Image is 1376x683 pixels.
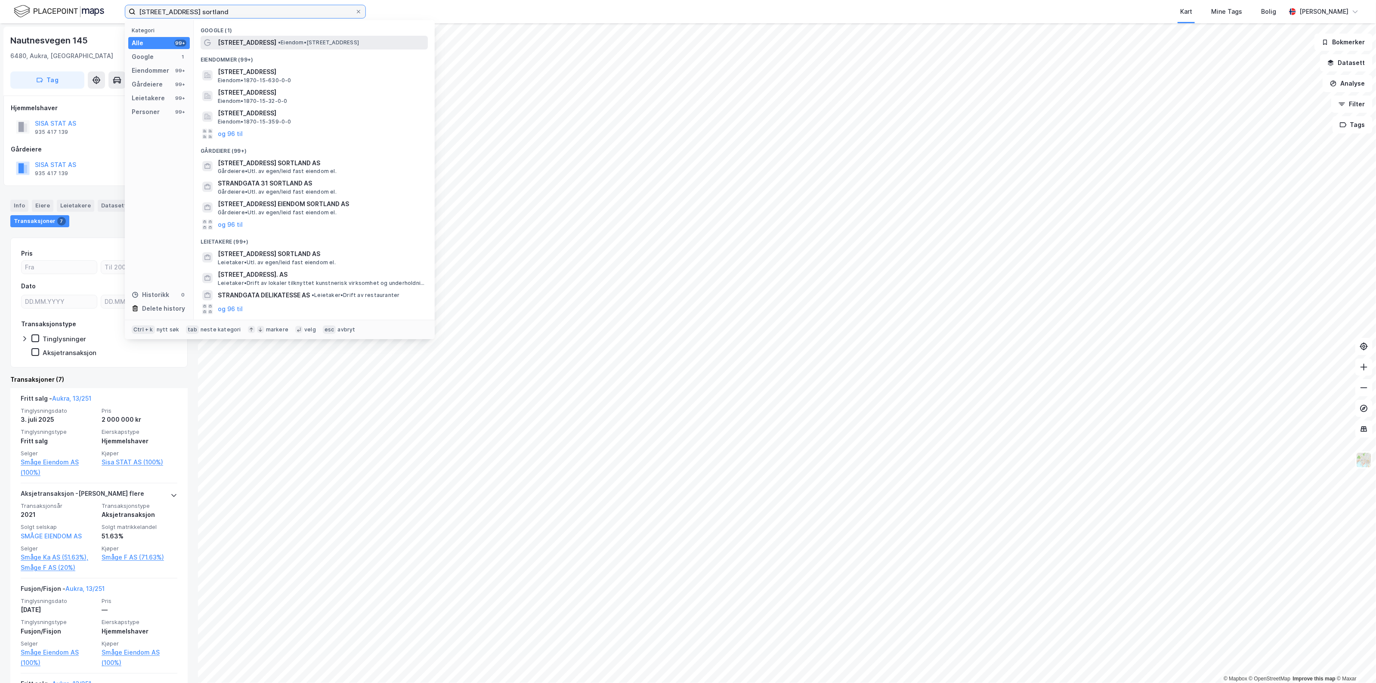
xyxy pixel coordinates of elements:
[21,510,96,520] div: 2021
[102,531,177,541] div: 51.63%
[218,209,337,216] span: Gårdeiere • Utl. av egen/leid fast eiendom el.
[21,393,91,407] div: Fritt salg -
[132,79,163,90] div: Gårdeiere
[102,510,177,520] div: Aksjetransaksjon
[218,108,424,118] span: [STREET_ADDRESS]
[21,584,105,597] div: Fusjon/Fisjon -
[132,93,165,103] div: Leietakere
[21,605,96,615] div: [DATE]
[174,81,186,88] div: 99+
[218,77,291,84] span: Eiendom • 1870-15-630-0-0
[11,144,187,155] div: Gårdeiere
[218,158,424,168] span: [STREET_ADDRESS] SORTLAND AS
[337,326,355,333] div: avbryt
[21,248,33,259] div: Pris
[1224,676,1247,682] a: Mapbox
[43,349,96,357] div: Aksjetransaksjon
[278,39,281,46] span: •
[21,532,82,540] a: SMÅGE EIENDOM AS
[57,217,66,226] div: 7
[142,303,185,314] div: Delete history
[102,436,177,446] div: Hjemmelshaver
[218,118,291,125] span: Eiendom • 1870-15-359-0-0
[21,626,96,637] div: Fusjon/Fisjon
[102,414,177,425] div: 2 000 000 kr
[102,626,177,637] div: Hjemmelshaver
[218,304,243,314] button: og 96 til
[218,249,424,259] span: [STREET_ADDRESS] SORTLAND AS
[194,316,435,331] div: Personer (99+)
[21,436,96,446] div: Fritt salg
[21,562,96,573] a: Småge F AS (20%)
[312,292,314,298] span: •
[10,51,113,61] div: 6480, Aukra, [GEOGRAPHIC_DATA]
[1293,676,1336,682] a: Improve this map
[21,414,96,425] div: 3. juli 2025
[102,457,177,467] a: Sisa STAT AS (100%)
[194,49,435,65] div: Eiendommer (99+)
[21,545,96,552] span: Selger
[132,52,154,62] div: Google
[21,281,36,291] div: Dato
[179,291,186,298] div: 0
[132,65,169,76] div: Eiendommer
[132,290,169,300] div: Historikk
[57,200,94,212] div: Leietakere
[278,39,359,46] span: Eiendom • [STREET_ADDRESS]
[10,374,188,385] div: Transaksjoner (7)
[102,407,177,414] span: Pris
[102,552,177,562] a: Småge F AS (71.63%)
[52,395,91,402] a: Aukra, 13/251
[98,200,130,212] div: Datasett
[102,545,177,552] span: Kjøper
[11,103,187,113] div: Hjemmelshaver
[1333,116,1373,133] button: Tags
[1261,6,1276,17] div: Bolig
[218,189,337,195] span: Gårdeiere • Utl. av egen/leid fast eiendom el.
[218,178,424,189] span: STRANDGATA 31 SORTLAND AS
[102,647,177,668] a: Småge Eiendom AS (100%)
[22,261,97,274] input: Fra
[1333,642,1376,683] iframe: Chat Widget
[201,326,241,333] div: neste kategori
[218,290,310,300] span: STRANDGATA DELIKATESSE AS
[21,552,96,562] a: Småge Ka AS (51.63%),
[14,4,104,19] img: logo.f888ab2527a4732fd821a326f86c7f29.svg
[102,523,177,531] span: Solgt matrikkelandel
[174,67,186,74] div: 99+
[102,640,177,647] span: Kjøper
[43,335,86,343] div: Tinglysninger
[102,502,177,510] span: Transaksjonstype
[35,129,68,136] div: 935 417 139
[102,605,177,615] div: —
[21,488,144,502] div: Aksjetransaksjon - [PERSON_NAME] flere
[174,108,186,115] div: 99+
[1249,676,1291,682] a: OpenStreetMap
[21,457,96,478] a: Småge Eiendom AS (100%)
[102,597,177,605] span: Pris
[1180,6,1192,17] div: Kart
[101,261,176,274] input: Til 2000000
[218,67,424,77] span: [STREET_ADDRESS]
[1320,54,1373,71] button: Datasett
[102,618,177,626] span: Eierskapstype
[1331,96,1373,113] button: Filter
[194,20,435,36] div: Google (1)
[21,640,96,647] span: Selger
[101,295,176,308] input: DD.MM.YYYY
[132,325,155,334] div: Ctrl + k
[218,98,287,105] span: Eiendom • 1870-15-32-0-0
[194,141,435,156] div: Gårdeiere (99+)
[1356,452,1372,468] img: Z
[218,280,426,287] span: Leietaker • Drift av lokaler tilknyttet kunstnerisk virksomhet og underholdningsvirksomhet
[174,40,186,46] div: 99+
[132,38,143,48] div: Alle
[21,647,96,668] a: Småge Eiendom AS (100%)
[22,295,97,308] input: DD.MM.YYYY
[218,199,424,209] span: [STREET_ADDRESS] EIENDOM SORTLAND AS
[1299,6,1348,17] div: [PERSON_NAME]
[10,200,28,212] div: Info
[136,5,355,18] input: Søk på adresse, matrikkel, gårdeiere, leietakere eller personer
[21,523,96,531] span: Solgt selskap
